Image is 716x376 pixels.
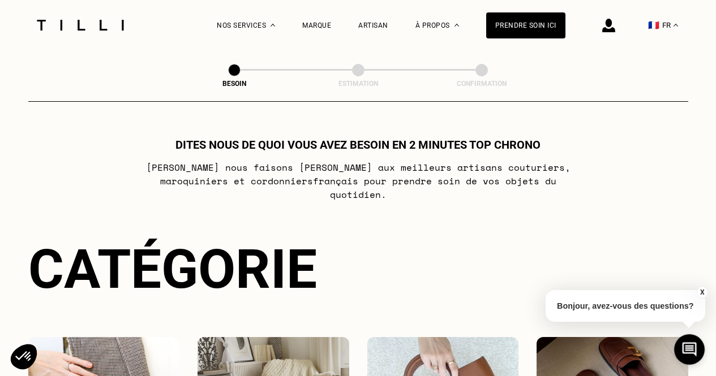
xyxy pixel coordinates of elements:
img: Menu déroulant [271,24,275,27]
img: icône connexion [602,19,615,32]
div: Catégorie [28,237,688,301]
img: Menu déroulant à propos [455,24,459,27]
a: Marque [302,21,331,29]
a: Artisan [358,21,388,29]
p: Bonjour, avez-vous des questions? [546,290,705,322]
img: menu déroulant [674,24,678,27]
button: X [696,286,708,299]
div: Estimation [302,80,415,88]
div: Confirmation [425,80,538,88]
p: [PERSON_NAME] nous faisons [PERSON_NAME] aux meilleurs artisans couturiers , maroquiniers et cord... [134,161,582,201]
a: Prendre soin ici [486,12,565,38]
h1: Dites nous de quoi vous avez besoin en 2 minutes top chrono [175,138,541,152]
span: 🇫🇷 [648,20,659,31]
img: Logo du service de couturière Tilli [33,20,128,31]
div: Besoin [178,80,291,88]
